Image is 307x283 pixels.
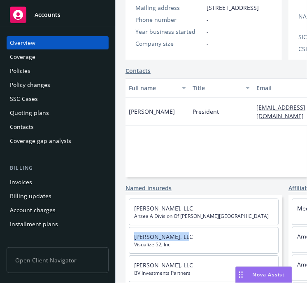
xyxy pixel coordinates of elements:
a: SSC Cases [7,92,109,105]
div: Quoting plans [10,106,49,119]
div: Title [193,84,241,92]
span: [STREET_ADDRESS] [207,3,259,12]
a: Coverage [7,50,109,63]
div: Year business started [135,27,203,36]
span: Accounts [35,12,60,18]
span: [PERSON_NAME] [129,107,175,116]
a: [PERSON_NAME], LLC [134,262,193,269]
a: Named insureds [126,184,172,192]
span: Anzea A Division Of [PERSON_NAME][GEOGRAPHIC_DATA] [134,213,273,220]
a: Contacts [126,66,151,75]
span: - [207,15,209,24]
div: Billing [7,164,109,172]
span: - [207,39,209,48]
a: Overview [7,36,109,49]
div: Contacts [10,120,34,133]
a: [PERSON_NAME], LLC [134,205,193,213]
a: Account charges [7,203,109,217]
a: Coverage gap analysis [7,134,109,147]
a: Policies [7,64,109,77]
a: Accounts [7,3,109,26]
a: Policy changes [7,78,109,91]
div: Drag to move [236,267,246,283]
button: Title [189,78,253,98]
a: [PERSON_NAME], LLC [134,233,193,241]
span: - [207,27,209,36]
div: Coverage gap analysis [10,134,71,147]
button: Full name [126,78,189,98]
div: Invoices [10,175,32,189]
a: Invoices [7,175,109,189]
div: SSC Cases [10,92,38,105]
div: Account charges [10,203,56,217]
div: Company size [135,39,203,48]
div: Policy changes [10,78,50,91]
span: BV Investments Partners [134,270,273,277]
div: Overview [10,36,35,49]
div: Full name [129,84,177,92]
button: Nova Assist [235,267,292,283]
span: Visualize 52, Inc [134,241,273,249]
div: Billing updates [10,189,51,203]
span: Open Client Navigator [7,247,109,273]
a: Billing updates [7,189,109,203]
div: Policies [10,64,30,77]
div: Phone number [135,15,203,24]
a: Contacts [7,120,109,133]
a: Quoting plans [7,106,109,119]
div: Mailing address [135,3,203,12]
div: Coverage [10,50,35,63]
div: Installment plans [10,218,58,231]
a: Installment plans [7,218,109,231]
span: President [193,107,219,116]
span: Nova Assist [253,271,285,278]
